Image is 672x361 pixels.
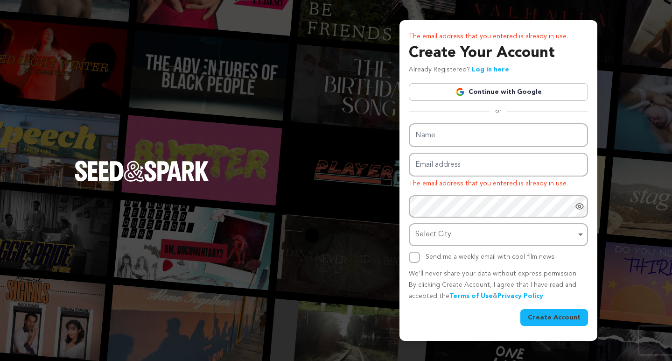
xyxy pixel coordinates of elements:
[409,153,588,177] input: Email address
[415,228,576,241] div: Select City
[520,309,588,326] button: Create Account
[426,254,554,260] label: Send me a weekly email with cool film news
[75,161,209,181] img: Seed&Spark Logo
[472,66,509,73] a: Log in here
[409,83,588,101] a: Continue with Google
[409,31,588,42] p: The email address that you entered is already in use.
[455,87,465,97] img: Google logo
[409,269,588,302] p: We’ll never share your data without express permission. By clicking Create Account, I agree that ...
[449,293,493,299] a: Terms of Use
[497,293,543,299] a: Privacy Policy
[409,42,588,64] h3: Create Your Account
[575,202,584,211] a: Show password as plain text. Warning: this will display your password on the screen.
[75,161,209,200] a: Seed&Spark Homepage
[409,64,509,76] p: Already Registered?
[409,178,588,190] p: The email address that you entered is already in use.
[409,123,588,147] input: Name
[490,106,507,116] span: or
